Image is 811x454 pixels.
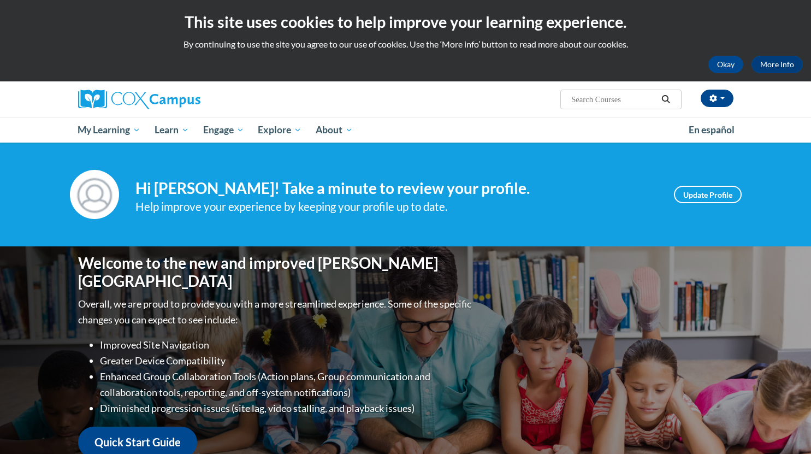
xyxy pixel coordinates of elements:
div: Help improve your experience by keeping your profile up to date. [135,198,658,216]
button: Search [658,93,674,106]
a: Update Profile [674,186,742,203]
a: Cox Campus [78,90,286,109]
p: By continuing to use the site you agree to our use of cookies. Use the ‘More info’ button to read... [8,38,803,50]
h1: Welcome to the new and improved [PERSON_NAME][GEOGRAPHIC_DATA] [78,254,474,291]
button: Okay [708,56,743,73]
img: Cox Campus [78,90,200,109]
a: Explore [251,117,309,143]
img: Profile Image [70,170,119,219]
a: About [309,117,360,143]
h4: Hi [PERSON_NAME]! Take a minute to review your profile. [135,179,658,198]
p: Overall, we are proud to provide you with a more streamlined experience. Some of the specific cha... [78,296,474,328]
span: My Learning [78,123,140,137]
button: Account Settings [701,90,733,107]
iframe: Button to launch messaging window [767,410,802,445]
input: Search Courses [570,93,658,106]
a: More Info [751,56,803,73]
a: En español [682,119,742,141]
li: Diminished progression issues (site lag, video stalling, and playback issues) [100,400,474,416]
li: Enhanced Group Collaboration Tools (Action plans, Group communication and collaboration tools, re... [100,369,474,400]
span: Explore [258,123,301,137]
div: Main menu [62,117,750,143]
span: Learn [155,123,189,137]
span: En español [689,124,735,135]
li: Greater Device Compatibility [100,353,474,369]
span: Engage [203,123,244,137]
h2: This site uses cookies to help improve your learning experience. [8,11,803,33]
a: Engage [196,117,251,143]
li: Improved Site Navigation [100,337,474,353]
a: My Learning [71,117,148,143]
span: About [316,123,353,137]
a: Learn [147,117,196,143]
